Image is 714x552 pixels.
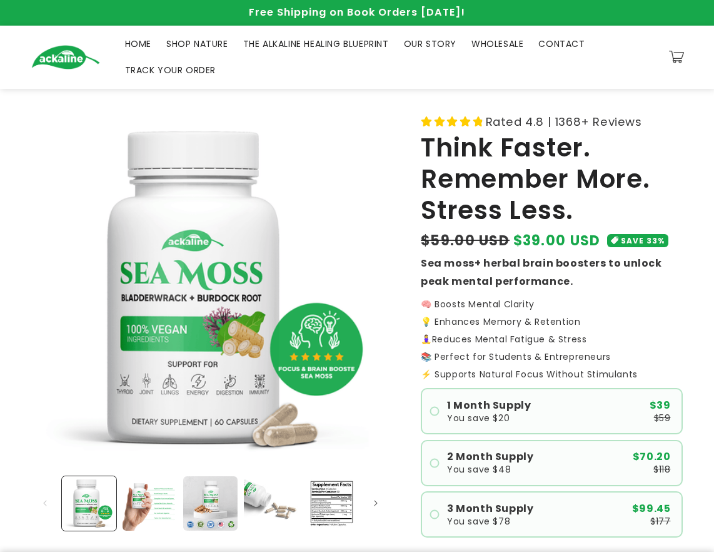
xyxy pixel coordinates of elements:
span: You save $20 [447,414,510,422]
a: THE ALKALINE HEALING BLUEPRINT [236,31,396,57]
span: $177 [650,517,670,526]
span: Rated 4.8 | 1368+ Reviews [486,111,642,132]
span: OUR STORY [404,38,456,49]
button: Slide left [31,489,59,517]
span: You save $48 [447,465,511,474]
span: You save $78 [447,517,510,526]
a: SHOP NATURE [159,31,236,57]
span: TRACK YOUR ORDER [125,64,216,76]
a: OUR STORY [396,31,464,57]
a: CONTACT [531,31,592,57]
s: $59.00 USD [421,230,510,251]
button: Load image 3 in gallery view [183,476,238,531]
span: THE ALKALINE HEALING BLUEPRINT [243,38,389,49]
span: $39 [650,401,671,411]
button: Load image 2 in gallery view [123,476,177,531]
span: $70.20 [633,452,671,462]
button: Slide right [362,489,390,517]
span: $118 [653,465,670,474]
span: SHOP NATURE [166,38,228,49]
span: WHOLESALE [471,38,523,49]
p: ⚡ Supports Natural Focus Without Stimulants [421,370,683,379]
button: Load image 1 in gallery view [62,476,116,531]
span: Free Shipping on Book Orders [DATE]! [249,5,465,19]
button: Load image 4 in gallery view [244,476,298,531]
a: TRACK YOUR ORDER [118,57,224,83]
a: HOME [118,31,159,57]
span: 1 Month Supply [447,401,531,411]
span: CONTACT [538,38,585,49]
img: Ackaline [31,45,100,69]
span: $99.45 [632,504,671,514]
button: Load image 5 in gallery view [304,476,359,531]
span: 2 Month Supply [447,452,533,462]
h1: Think Faster. Remember More. Stress Less. [421,132,683,227]
span: $39.00 USD [513,230,601,251]
span: 3 Month Supply [447,504,533,514]
p: 🧠 Boosts Mental Clarity 💡 Enhances Memory & Retention Reduces Mental Fatigue & Stress 📚 Perfect f... [421,300,683,361]
span: $59 [654,414,671,422]
span: HOME [125,38,151,49]
a: WHOLESALE [464,31,531,57]
strong: 🧘‍♀️ [421,333,432,345]
strong: Sea moss+ herbal brain boosters to unlock peak mental performance. [421,256,662,289]
media-gallery: Gallery Viewer [31,111,390,534]
span: SAVE 33% [621,234,665,247]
